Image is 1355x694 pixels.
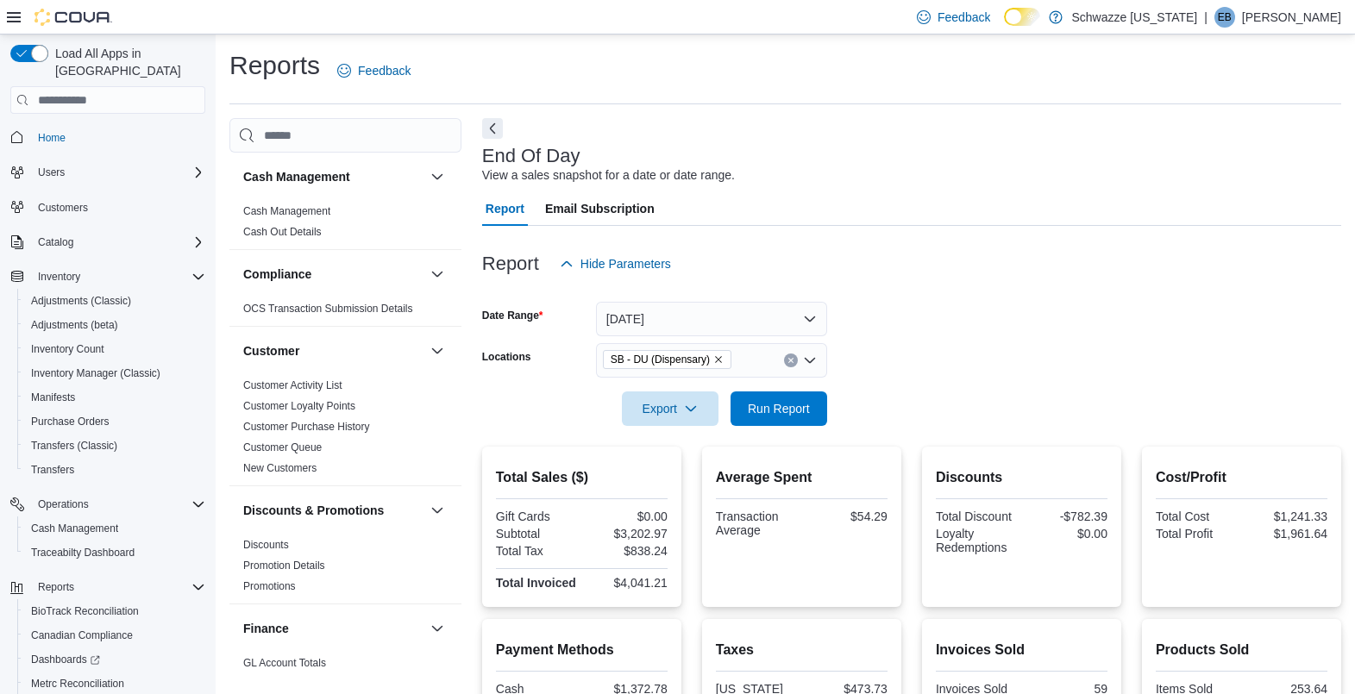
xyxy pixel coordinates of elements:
div: $0.00 [1025,527,1107,541]
span: Purchase Orders [24,411,205,432]
button: Transfers (Classic) [17,434,212,458]
img: Cova [35,9,112,26]
span: Users [31,162,205,183]
button: Adjustments (Classic) [17,289,212,313]
a: Cash Management [24,518,125,539]
span: Catalog [31,232,205,253]
button: Cash Management [243,168,423,185]
div: $0.00 [585,510,668,523]
button: Open list of options [803,353,817,367]
a: Discounts [243,539,289,551]
h1: Reports [229,48,320,83]
span: Manifests [31,391,75,404]
label: Locations [482,350,531,364]
a: Transfers (Classic) [24,435,124,456]
button: Clear input [784,353,798,367]
button: Finance [427,618,448,639]
a: Inventory Count [24,339,111,360]
span: Report [486,191,524,226]
div: $3,202.97 [585,527,668,541]
button: Reports [3,575,212,599]
span: Customer Activity List [243,378,342,392]
button: Purchase Orders [17,410,212,434]
div: View a sales snapshot for a date or date range. [482,166,735,184]
span: Inventory [31,266,205,287]
div: Loyalty Redemptions [936,527,1019,554]
span: Adjustments (Classic) [24,291,205,311]
div: $4,041.21 [585,576,668,590]
span: Discounts [243,538,289,552]
button: Adjustments (beta) [17,313,212,337]
span: Customer Queue [243,441,322,454]
button: BioTrack Reconciliation [17,599,212,623]
a: Traceabilty Dashboard [24,542,141,563]
h2: Payment Methods [496,640,668,660]
span: Canadian Compliance [24,625,205,646]
button: Inventory [31,266,87,287]
span: Email Subscription [545,191,655,226]
span: OCS Transaction Submission Details [243,302,413,316]
h2: Cost/Profit [1156,467,1327,488]
button: Inventory [3,265,212,289]
input: Dark Mode [1004,8,1040,26]
h2: Taxes [716,640,888,660]
button: Hide Parameters [553,247,678,281]
span: Promotions [243,579,296,593]
button: Manifests [17,385,212,410]
button: Catalog [3,230,212,254]
a: Customer Loyalty Points [243,400,355,412]
label: Date Range [482,309,543,322]
span: Home [38,131,66,145]
a: OCS Transaction Submission Details [243,303,413,315]
div: Discounts & Promotions [229,535,461,603]
button: Transfers [17,458,212,482]
div: Total Cost [1156,510,1239,523]
h3: Discounts & Promotions [243,502,384,519]
button: Customer [243,342,423,360]
p: [PERSON_NAME] [1242,7,1341,28]
span: Inventory Manager (Classic) [31,366,160,380]
p: Schwazze [US_STATE] [1071,7,1197,28]
h3: Compliance [243,266,311,283]
button: Remove SB - DU (Dispensary) from selection in this group [713,354,724,365]
button: Compliance [243,266,423,283]
span: Traceabilty Dashboard [24,542,205,563]
span: BioTrack Reconciliation [31,604,139,618]
span: Dark Mode [1004,26,1005,27]
div: $1,241.33 [1245,510,1327,523]
a: GL Account Totals [243,657,326,669]
span: Hide Parameters [580,255,671,272]
a: Feedback [330,53,417,88]
div: $1,961.64 [1245,527,1327,541]
a: Canadian Compliance [24,625,140,646]
div: Total Profit [1156,527,1239,541]
span: Load All Apps in [GEOGRAPHIC_DATA] [48,45,205,79]
button: Compliance [427,264,448,284]
span: SB - DU (Dispensary) [611,351,710,368]
span: Dashboards [31,653,100,666]
span: Users [38,166,65,179]
span: Customer Loyalty Points [243,399,355,413]
button: Inventory Manager (Classic) [17,361,212,385]
div: Emily Bunny [1214,7,1235,28]
span: Reports [31,577,205,597]
span: Cash Management [31,522,118,535]
button: Export [622,391,718,426]
span: EB [1218,7,1232,28]
div: -$782.39 [1025,510,1107,523]
span: Metrc Reconciliation [31,677,124,691]
span: Inventory Count [24,339,205,360]
a: Dashboards [17,647,212,672]
button: Home [3,124,212,149]
span: BioTrack Reconciliation [24,601,205,622]
a: Dashboards [24,649,107,670]
span: Purchase Orders [31,415,110,428]
span: Home [31,126,205,147]
p: | [1204,7,1208,28]
a: Customers [31,197,95,218]
a: Cash Out Details [243,226,322,238]
span: Transfers (Classic) [31,439,117,453]
span: Operations [38,497,89,511]
h3: Report [482,253,539,274]
button: Cash Management [17,516,212,541]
